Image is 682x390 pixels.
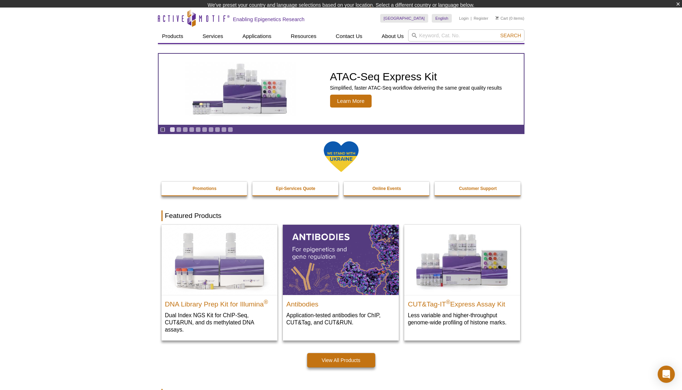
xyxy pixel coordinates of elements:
[161,182,248,195] a: Promotions
[330,71,502,82] h2: ATAC-Seq Express Kit
[435,182,521,195] a: Customer Support
[195,127,201,132] a: Go to slide 5
[264,299,268,305] sup: ®
[161,225,277,341] a: DNA Library Prep Kit for Illumina DNA Library Prep Kit for Illumina® Dual Index NGS Kit for ChIP-...
[332,29,367,43] a: Contact Us
[495,14,524,23] li: (0 items)
[307,353,375,367] a: View All Products
[165,311,274,333] p: Dual Index NGS Kit for ChIP-Seq, CUT&RUN, and ds methylated DNA assays.
[286,297,395,308] h2: Antibodies
[202,127,207,132] a: Go to slide 6
[176,127,182,132] a: Go to slide 2
[370,5,389,22] img: Change Here
[474,16,488,21] a: Register
[170,127,175,132] a: Go to slide 1
[446,299,450,305] sup: ®
[432,14,452,23] a: English
[158,29,188,43] a: Products
[330,85,502,91] p: Simplified, faster ATAC-Seq workflow delivering the same great quality results
[165,297,274,308] h2: DNA Library Prep Kit for Illumina
[408,311,517,326] p: Less variable and higher-throughput genome-wide profiling of histone marks​.
[161,225,277,295] img: DNA Library Prep Kit for Illumina
[161,210,521,221] h2: Featured Products
[286,311,395,326] p: Application-tested antibodies for ChIP, CUT&Tag, and CUT&RUN.
[495,16,508,21] a: Cart
[380,14,429,23] a: [GEOGRAPHIC_DATA]
[323,141,359,172] img: We Stand With Ukraine
[344,182,430,195] a: Online Events
[238,29,276,43] a: Applications
[404,225,520,333] a: CUT&Tag-IT® Express Assay Kit CUT&Tag-IT®Express Assay Kit Less variable and higher-throughput ge...
[215,127,220,132] a: Go to slide 8
[189,127,194,132] a: Go to slide 4
[471,14,472,23] li: |
[193,186,217,191] strong: Promotions
[228,127,233,132] a: Go to slide 10
[500,33,521,38] span: Search
[221,127,227,132] a: Go to slide 9
[233,16,305,23] h2: Enabling Epigenetics Research
[459,186,497,191] strong: Customer Support
[495,16,499,20] img: Your Cart
[160,127,165,132] a: Toggle autoplay
[283,225,399,295] img: All Antibodies
[198,29,228,43] a: Services
[408,29,524,42] input: Keyword, Cat. No.
[286,29,321,43] a: Resources
[658,366,675,383] div: Open Intercom Messenger
[377,29,408,43] a: About Us
[183,127,188,132] a: Go to slide 3
[372,186,401,191] strong: Online Events
[498,32,523,39] button: Search
[330,95,372,108] span: Learn More
[159,54,524,125] a: ATAC-Seq Express Kit ATAC-Seq Express Kit Simplified, faster ATAC-Seq workflow delivering the sam...
[283,225,399,333] a: All Antibodies Antibodies Application-tested antibodies for ChIP, CUT&Tag, and CUT&RUN.
[208,127,214,132] a: Go to slide 7
[182,62,300,116] img: ATAC-Seq Express Kit
[404,225,520,295] img: CUT&Tag-IT® Express Assay Kit
[252,182,339,195] a: Epi-Services Quote
[159,54,524,125] article: ATAC-Seq Express Kit
[276,186,315,191] strong: Epi-Services Quote
[408,297,517,308] h2: CUT&Tag-IT Express Assay Kit
[459,16,469,21] a: Login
